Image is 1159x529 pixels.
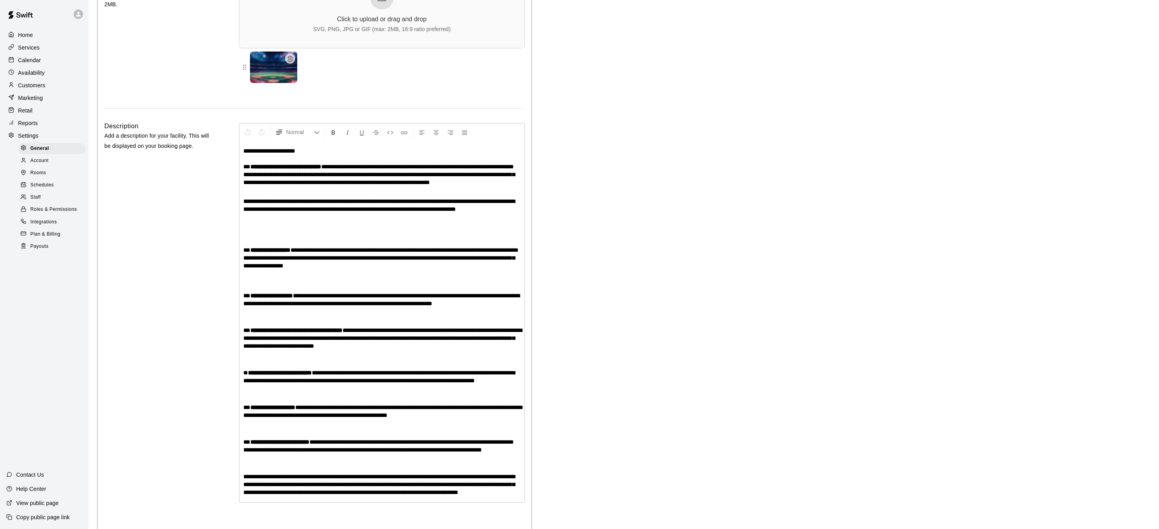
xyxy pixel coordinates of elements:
[241,125,254,139] button: Undo
[415,125,429,139] button: Left Align
[19,179,89,192] a: Schedules
[327,125,340,139] button: Format Bold
[30,157,48,165] span: Account
[104,121,139,131] h6: Description
[6,117,82,129] a: Reports
[341,125,354,139] button: Format Italics
[30,218,57,226] span: Integrations
[458,125,471,139] button: Justify Align
[19,192,85,203] div: Staff
[18,69,45,77] p: Availability
[6,105,82,116] a: Retail
[19,180,85,191] div: Schedules
[30,181,54,189] span: Schedules
[19,204,89,216] a: Roles & Permissions
[18,31,33,39] p: Home
[286,128,314,136] span: Normal
[19,229,85,240] div: Plan & Billing
[19,240,89,253] a: Payouts
[19,204,85,215] div: Roles & Permissions
[16,513,70,521] p: Copy public page link
[272,125,323,139] button: Formatting Options
[18,81,45,89] p: Customers
[250,52,297,83] img: Banner 1
[18,56,41,64] p: Calendar
[6,67,82,79] a: Availability
[19,228,89,240] a: Plan & Billing
[19,142,89,155] a: General
[18,94,43,102] p: Marketing
[337,16,427,23] div: Click to upload or drag and drop
[30,230,60,238] span: Plan & Billing
[19,167,89,179] a: Rooms
[19,143,85,154] div: General
[6,79,82,91] a: Customers
[444,125,457,139] button: Right Align
[16,471,44,479] p: Contact Us
[16,499,59,507] p: View public page
[18,44,40,52] p: Services
[30,243,48,251] span: Payouts
[30,169,46,177] span: Rooms
[6,130,82,142] a: Settings
[255,125,268,139] button: Redo
[19,216,89,228] a: Integrations
[6,54,82,66] a: Calendar
[313,26,450,32] div: SVG, PNG, JPG or GIF (max: 2MB, 16:9 ratio preferred)
[398,125,411,139] button: Insert Link
[6,92,82,104] a: Marketing
[355,125,368,139] button: Format Underline
[30,206,77,214] span: Roles & Permissions
[19,155,85,166] div: Account
[18,107,33,114] p: Retail
[6,29,82,41] a: Home
[19,155,89,167] a: Account
[19,192,89,204] a: Staff
[30,194,41,201] span: Staff
[19,168,85,179] div: Rooms
[18,132,39,140] p: Settings
[430,125,443,139] button: Center Align
[6,42,82,53] a: Services
[30,145,49,153] span: General
[104,131,214,151] p: Add a description for your facility. This will be displayed on your booking page.
[18,119,38,127] p: Reports
[19,217,85,228] div: Integrations
[19,241,85,252] div: Payouts
[369,125,383,139] button: Format Strikethrough
[16,485,46,493] p: Help Center
[383,125,397,139] button: Insert Code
